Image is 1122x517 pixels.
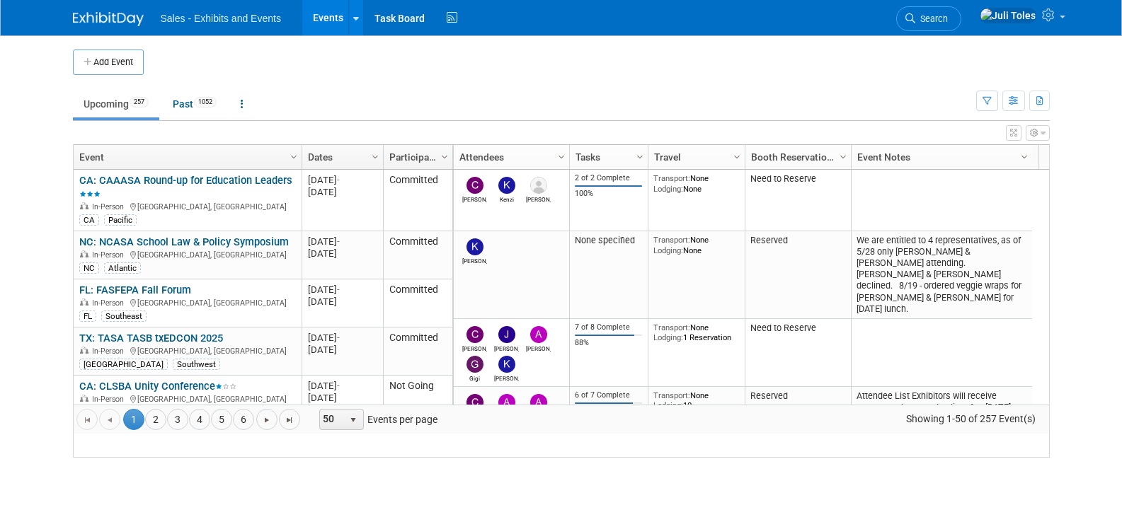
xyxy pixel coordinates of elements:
[653,332,683,342] span: Lodging:
[837,151,849,163] span: Column Settings
[383,327,452,376] td: Committed
[308,296,377,308] div: [DATE]
[653,184,683,194] span: Lodging:
[745,231,851,319] td: Reserved
[653,173,739,194] div: None None
[80,395,88,402] img: In-Person Event
[466,356,483,373] img: Gigi Goodall
[80,347,88,354] img: In-Person Event
[575,173,642,183] div: 2 of 2 Complete
[575,338,642,348] div: 88%
[81,414,93,426] span: Go to the first page
[857,145,1023,169] a: Event Notes
[104,414,115,426] span: Go to the previous page
[575,235,642,246] div: None specified
[1019,151,1030,163] span: Column Settings
[79,344,295,356] div: [GEOGRAPHIC_DATA], [GEOGRAPHIC_DATA]
[494,194,519,203] div: Kenzi Murray
[462,194,487,203] div: Christine Lurz
[79,332,223,344] a: TX: TASA TASB txEDCON 2025
[308,332,377,344] div: [DATE]
[76,409,98,430] a: Go to the first page
[286,145,302,166] a: Column Settings
[530,177,547,194] img: Keshana Woods
[383,376,452,424] td: Not Going
[123,409,144,430] span: 1
[367,145,383,166] a: Column Settings
[104,214,137,226] div: Pacific
[494,343,519,352] div: Jaime Handlin
[337,284,340,295] span: -
[462,343,487,352] div: Christine Lurz
[337,236,340,247] span: -
[308,380,377,392] div: [DATE]
[79,310,96,322] div: FL
[653,235,690,245] span: Transport:
[79,174,292,200] a: CA: CAAASA Round-up for Education Leaders
[751,145,842,169] a: Booth Reservation Status
[79,145,292,169] a: Event
[370,151,381,163] span: Column Settings
[1017,145,1032,166] a: Column Settings
[575,323,642,332] div: 7 of 8 Complete
[308,145,374,169] a: Dates
[79,262,99,274] div: NC
[79,214,99,226] div: CA
[498,356,515,373] img: Karen Williams
[80,202,88,209] img: In-Person Event
[73,12,144,26] img: ExhibitDay
[308,344,377,356] div: [DATE]
[632,145,648,166] a: Column Settings
[466,238,483,255] img: Kellie Petty
[92,395,128,404] span: In-Person
[308,284,377,296] div: [DATE]
[835,145,851,166] a: Column Settings
[634,151,646,163] span: Column Settings
[653,173,690,183] span: Transport:
[530,394,547,411] img: Ale Gonzalez
[79,248,295,260] div: [GEOGRAPHIC_DATA], [GEOGRAPHIC_DATA]
[173,359,220,370] div: Southwest
[79,359,168,370] div: [GEOGRAPHIC_DATA]
[162,91,227,117] a: Past1052
[80,298,88,306] img: In-Person Event
[92,250,128,260] span: In-Person
[320,409,344,429] span: 50
[731,151,743,163] span: Column Settings
[101,310,147,322] div: Southeast
[575,189,642,199] div: 100%
[745,170,851,231] td: Need to Reserve
[79,284,191,296] a: FL: FASFEPA Fall Forum
[256,409,277,430] a: Go to the next page
[466,177,483,194] img: Christine Lurz
[526,343,551,352] div: Angela Gitto
[915,13,948,24] span: Search
[308,248,377,260] div: [DATE]
[211,409,232,430] a: 5
[653,400,683,410] span: Lodging:
[383,170,452,231] td: Committed
[526,194,551,203] div: Keshana Woods
[498,177,515,194] img: Kenzi Murray
[79,236,289,248] a: NC: NCASA School Law & Policy Symposium
[554,145,569,166] a: Column Settings
[466,394,483,411] img: Christine Lurz
[233,409,254,430] a: 6
[530,326,547,343] img: Angela Gitto
[92,298,128,308] span: In-Person
[653,323,739,343] div: None 1 Reservation
[337,332,340,343] span: -
[130,97,149,108] span: 257
[653,323,690,332] span: Transport:
[462,373,487,382] div: Gigi Goodall
[308,392,377,404] div: [DATE]
[80,250,88,257] img: In-Person Event
[79,393,295,405] div: [GEOGRAPHIC_DATA], [GEOGRAPHIC_DATA]
[92,347,128,356] span: In-Person
[896,6,961,31] a: Search
[288,151,299,163] span: Column Settings
[145,409,166,430] a: 2
[337,381,340,391] span: -
[301,409,452,430] span: Events per page
[337,175,340,185] span: -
